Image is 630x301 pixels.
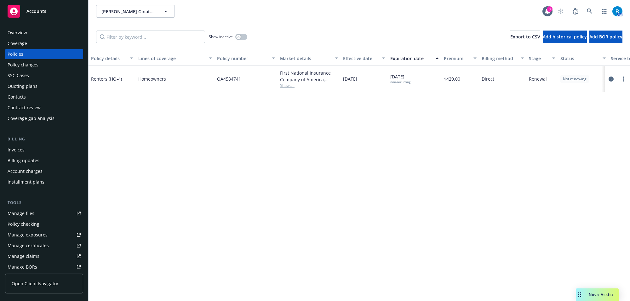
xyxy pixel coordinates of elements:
a: Manage files [5,208,83,219]
a: Policies [5,49,83,59]
div: Invoices [8,145,25,155]
div: Market details [280,55,331,62]
a: more [620,75,627,83]
a: Accounts [5,3,83,20]
a: Installment plans [5,177,83,187]
span: [DATE] [343,76,357,82]
button: Stage [526,51,558,66]
a: Billing updates [5,156,83,166]
a: Overview [5,28,83,38]
a: Coverage [5,38,83,48]
input: Filter by keyword... [96,31,205,43]
div: Billing [5,136,83,142]
span: Not renewing [563,76,587,82]
div: Overview [8,28,27,38]
img: photo [612,6,622,16]
div: Policy changes [8,60,38,70]
span: Open Client Navigator [12,280,59,287]
span: Add BOR policy [589,34,622,40]
a: Search [583,5,596,18]
button: Status [558,51,608,66]
div: Drag to move [576,288,584,301]
span: Show inactive [209,34,233,39]
button: [PERSON_NAME] Ginatulina - [PERSON_NAME] [96,5,175,18]
a: Coverage gap analysis [5,113,83,123]
span: $429.00 [444,76,460,82]
button: Market details [278,51,341,66]
a: Manage certificates [5,241,83,251]
span: Nova Assist [589,292,614,297]
span: OA4584741 [217,76,241,82]
span: Add historical policy [543,34,587,40]
button: Policy details [89,51,136,66]
div: Status [560,55,599,62]
a: Homeowners [138,76,212,82]
span: [PERSON_NAME] Ginatulina - [PERSON_NAME] [101,8,156,15]
a: Renters (HO-4) [91,76,122,82]
div: Manage claims [8,251,39,261]
span: Show all [280,83,338,88]
a: Report a Bug [569,5,581,18]
span: Direct [482,76,494,82]
div: Billing updates [8,156,39,166]
a: Invoices [5,145,83,155]
div: Coverage [8,38,27,48]
button: Add historical policy [543,31,587,43]
div: Stage [529,55,548,62]
a: Account charges [5,166,83,176]
div: Policies [8,49,23,59]
a: Manage exposures [5,230,83,240]
span: Accounts [26,9,46,14]
div: First National Insurance Company of America, Safeco Insurance (Liberty Mutual) [280,70,338,83]
div: Account charges [8,166,43,176]
span: [DATE] [390,73,410,84]
div: Lines of coverage [138,55,205,62]
div: Manage exposures [8,230,48,240]
button: Lines of coverage [136,51,215,66]
div: Manage certificates [8,241,49,251]
a: Quoting plans [5,81,83,91]
button: Expiration date [388,51,441,66]
button: Nova Assist [576,288,619,301]
a: circleInformation [607,75,615,83]
a: Contacts [5,92,83,102]
div: Effective date [343,55,378,62]
div: Manage files [8,208,34,219]
div: Billing method [482,55,517,62]
button: Export to CSV [510,31,540,43]
a: Start snowing [554,5,567,18]
div: Policy checking [8,219,39,229]
div: Coverage gap analysis [8,113,54,123]
div: non-recurring [390,80,410,84]
a: Contract review [5,103,83,113]
div: Expiration date [390,55,432,62]
span: Export to CSV [510,34,540,40]
div: Quoting plans [8,81,37,91]
div: Contract review [8,103,41,113]
div: 3 [547,6,553,12]
button: Policy number [215,51,278,66]
button: Billing method [479,51,526,66]
div: Contacts [8,92,26,102]
div: SSC Cases [8,71,29,81]
div: Manage BORs [8,262,37,272]
a: Manage claims [5,251,83,261]
span: Renewal [529,76,547,82]
div: Policy number [217,55,268,62]
a: SSC Cases [5,71,83,81]
a: Switch app [598,5,610,18]
button: Add BOR policy [589,31,622,43]
div: Premium [444,55,470,62]
button: Effective date [341,51,388,66]
div: Policy details [91,55,126,62]
a: Policy changes [5,60,83,70]
a: Policy checking [5,219,83,229]
div: Tools [5,200,83,206]
button: Premium [441,51,479,66]
a: Manage BORs [5,262,83,272]
div: Installment plans [8,177,44,187]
